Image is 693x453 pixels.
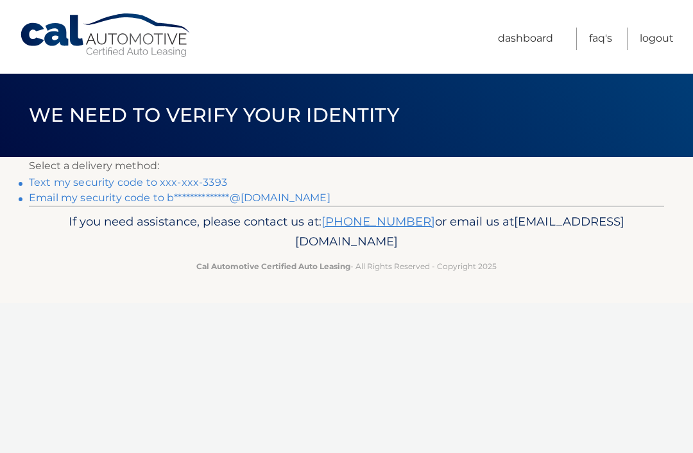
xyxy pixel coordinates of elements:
span: We need to verify your identity [29,103,399,127]
a: FAQ's [589,28,612,50]
a: Logout [640,28,674,50]
p: If you need assistance, please contact us at: or email us at [48,211,645,252]
a: Text my security code to xxx-xxx-3393 [29,176,227,188]
strong: Cal Automotive Certified Auto Leasing [196,261,350,271]
a: [PHONE_NUMBER] [321,214,435,229]
p: - All Rights Reserved - Copyright 2025 [48,259,645,273]
p: Select a delivery method: [29,157,664,175]
a: Cal Automotive [19,13,193,58]
a: Dashboard [498,28,553,50]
